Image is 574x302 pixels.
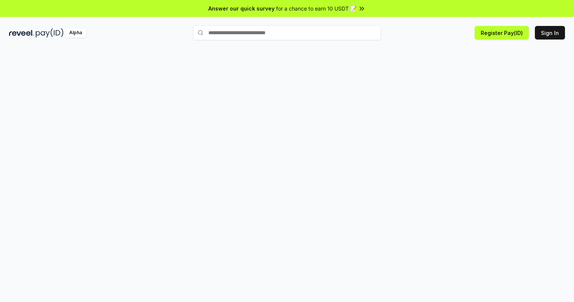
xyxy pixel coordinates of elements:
[475,26,529,39] button: Register Pay(ID)
[9,28,34,38] img: reveel_dark
[36,28,64,38] img: pay_id
[208,5,275,12] span: Answer our quick survey
[535,26,565,39] button: Sign In
[276,5,357,12] span: for a chance to earn 10 USDT 📝
[65,28,86,38] div: Alpha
